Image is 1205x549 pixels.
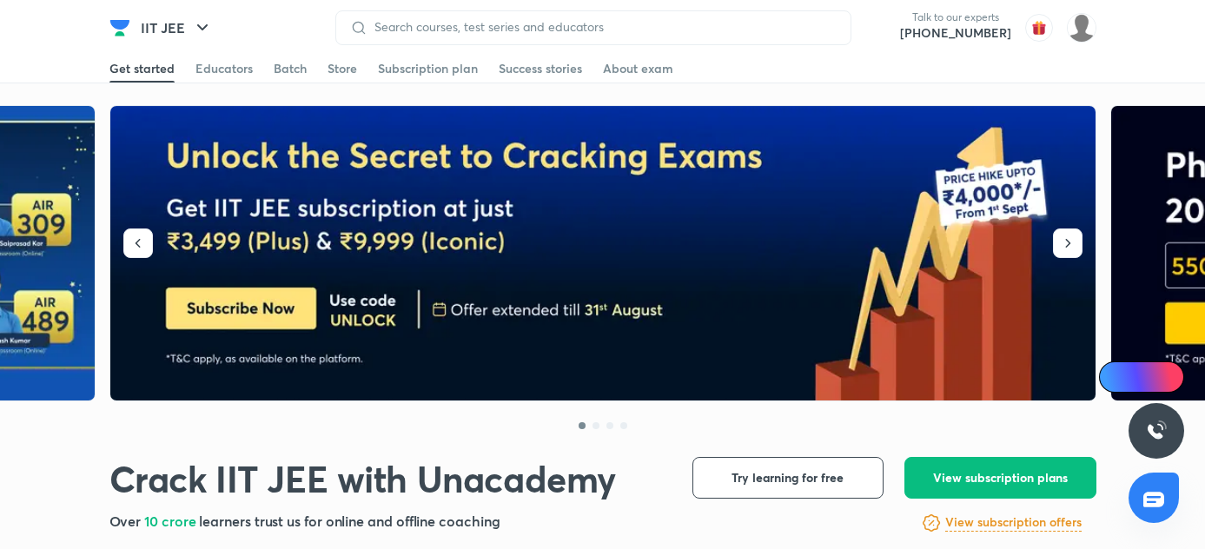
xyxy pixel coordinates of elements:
span: Try learning for free [732,469,844,486]
span: View subscription plans [933,469,1068,486]
span: 10 crore [144,512,199,530]
p: Talk to our experts [900,10,1011,24]
a: View subscription offers [945,513,1082,533]
button: View subscription plans [904,457,1096,499]
div: About exam [603,60,673,77]
div: Get started [109,60,175,77]
div: Store [328,60,357,77]
h1: Crack IIT JEE with Unacademy [109,457,616,500]
img: avatar [1025,14,1053,42]
a: Subscription plan [378,55,478,83]
button: Try learning for free [692,457,884,499]
div: Batch [274,60,307,77]
a: Get started [109,55,175,83]
a: About exam [603,55,673,83]
div: Subscription plan [378,60,478,77]
span: learners trust us for online and offline coaching [199,512,500,530]
img: call-us [865,10,900,45]
a: Batch [274,55,307,83]
a: [PHONE_NUMBER] [900,24,1011,42]
a: Educators [195,55,253,83]
img: Icon [1109,370,1123,384]
h6: View subscription offers [945,513,1082,532]
input: Search courses, test series and educators [367,20,837,34]
img: Vijay [1067,13,1096,43]
span: Ai Doubts [1128,370,1174,384]
a: Success stories [499,55,582,83]
img: Company Logo [109,17,130,38]
a: Ai Doubts [1099,361,1184,393]
a: Store [328,55,357,83]
div: Educators [195,60,253,77]
button: IIT JEE [130,10,223,45]
div: Success stories [499,60,582,77]
span: Over [109,512,145,530]
img: ttu [1146,420,1167,441]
